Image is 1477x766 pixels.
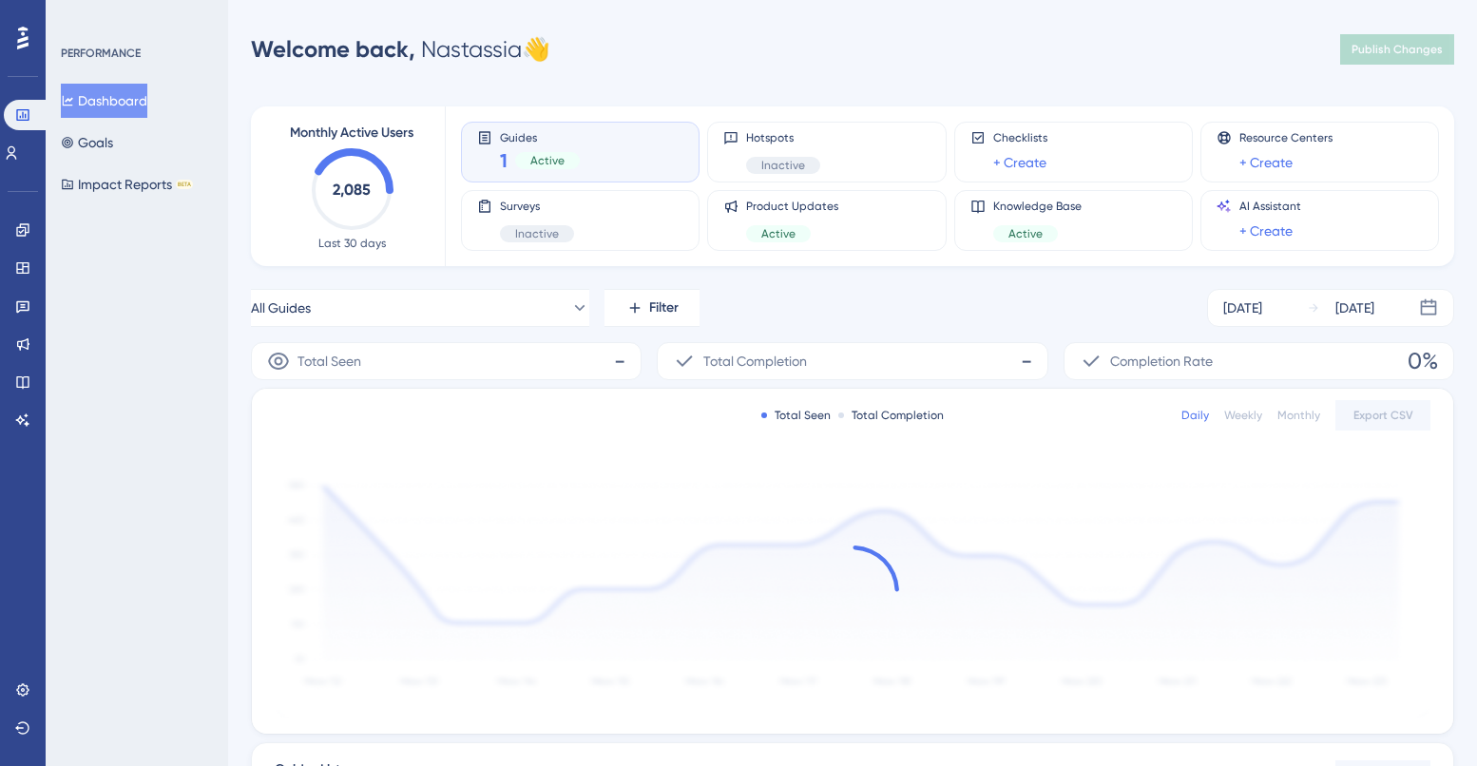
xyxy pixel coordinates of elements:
[1408,346,1438,376] span: 0%
[1239,151,1293,174] a: + Create
[1239,220,1293,242] a: + Create
[1181,408,1209,423] div: Daily
[1239,199,1301,214] span: AI Assistant
[1008,226,1043,241] span: Active
[1353,408,1413,423] span: Export CSV
[614,346,625,376] span: -
[318,236,386,251] span: Last 30 days
[761,158,805,173] span: Inactive
[1224,408,1262,423] div: Weekly
[993,151,1046,174] a: + Create
[1352,42,1443,57] span: Publish Changes
[1340,34,1454,65] button: Publish Changes
[604,289,700,327] button: Filter
[1335,400,1430,431] button: Export CSV
[61,167,193,201] button: Impact ReportsBETA
[1110,350,1213,373] span: Completion Rate
[251,289,589,327] button: All Guides
[1021,346,1032,376] span: -
[1239,130,1333,145] span: Resource Centers
[515,226,559,241] span: Inactive
[1223,297,1262,319] div: [DATE]
[761,226,796,241] span: Active
[993,130,1047,145] span: Checklists
[500,199,574,214] span: Surveys
[61,46,141,61] div: PERFORMANCE
[703,350,807,373] span: Total Completion
[530,153,565,168] span: Active
[1335,297,1374,319] div: [DATE]
[649,297,679,319] span: Filter
[61,125,113,160] button: Goals
[333,181,371,199] text: 2,085
[500,130,580,144] span: Guides
[993,199,1082,214] span: Knowledge Base
[838,408,944,423] div: Total Completion
[297,350,361,373] span: Total Seen
[761,408,831,423] div: Total Seen
[290,122,413,144] span: Monthly Active Users
[251,34,550,65] div: Nastassia 👋
[176,180,193,189] div: BETA
[251,35,415,63] span: Welcome back,
[1277,408,1320,423] div: Monthly
[746,130,820,145] span: Hotspots
[61,84,147,118] button: Dashboard
[251,297,311,319] span: All Guides
[500,147,508,174] span: 1
[746,199,838,214] span: Product Updates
